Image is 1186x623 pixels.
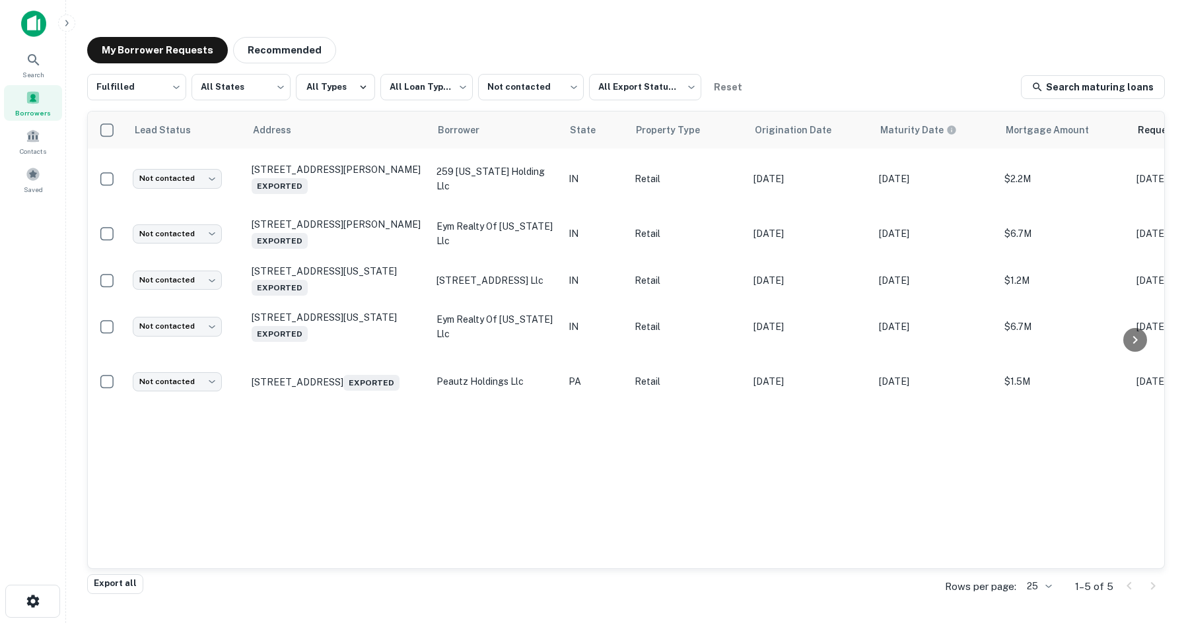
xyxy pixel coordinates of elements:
[252,265,423,296] p: [STREET_ADDRESS][US_STATE]
[380,70,473,104] div: All Loan Types
[753,319,866,334] p: [DATE]
[436,273,555,288] p: [STREET_ADDRESS] llc
[879,172,991,186] p: [DATE]
[4,85,62,121] a: Borrowers
[133,317,222,336] div: Not contacted
[478,70,584,104] div: Not contacted
[24,184,43,195] span: Saved
[4,47,62,82] a: Search
[569,273,621,288] p: IN
[4,123,62,159] a: Contacts
[134,122,208,138] span: Lead Status
[747,112,872,148] th: Origination Date
[192,70,291,104] div: All States
[1004,273,1123,288] p: $1.2M
[880,123,957,137] div: Maturity dates displayed may be estimated. Please contact the lender for the most accurate maturi...
[436,312,555,341] p: eym realty of [US_STATE] llc
[569,172,621,186] p: IN
[438,122,497,138] span: Borrower
[755,122,849,138] span: Origination Date
[635,226,740,241] p: Retail
[753,374,866,389] p: [DATE]
[436,219,555,248] p: eym realty of [US_STATE] llc
[1004,319,1123,334] p: $6.7M
[589,70,701,104] div: All Export Statuses
[635,273,740,288] p: Retail
[636,122,717,138] span: Property Type
[1004,172,1123,186] p: $2.2M
[20,146,46,156] span: Contacts
[133,372,222,391] div: Not contacted
[233,37,336,63] button: Recommended
[880,123,974,137] span: Maturity dates displayed may be estimated. Please contact the lender for the most accurate maturi...
[15,108,51,118] span: Borrowers
[436,374,555,389] p: peautz holdings llc
[87,37,228,63] button: My Borrower Requests
[1004,226,1123,241] p: $6.7M
[1022,577,1054,596] div: 25
[133,271,222,290] div: Not contacted
[569,226,621,241] p: IN
[430,112,562,148] th: Borrower
[252,311,423,342] p: [STREET_ADDRESS][US_STATE]
[880,123,944,137] h6: Maturity Date
[635,319,740,334] p: Retail
[21,11,46,37] img: capitalize-icon.png
[879,319,991,334] p: [DATE]
[4,162,62,197] a: Saved
[635,172,740,186] p: Retail
[879,273,991,288] p: [DATE]
[1006,122,1106,138] span: Mortgage Amount
[879,374,991,389] p: [DATE]
[252,233,308,249] span: Exported
[872,112,998,148] th: Maturity dates displayed may be estimated. Please contact the lender for the most accurate maturi...
[245,112,430,148] th: Address
[998,112,1130,148] th: Mortgage Amount
[126,112,245,148] th: Lead Status
[252,218,423,249] p: [STREET_ADDRESS][PERSON_NAME]
[562,112,628,148] th: State
[1120,517,1186,581] iframe: Chat Widget
[343,375,400,391] span: Exported
[753,226,866,241] p: [DATE]
[569,374,621,389] p: PA
[252,372,423,391] p: [STREET_ADDRESS]
[436,164,555,193] p: 259 [US_STATE] holding llc
[635,374,740,389] p: Retail
[296,74,375,100] button: All Types
[87,574,143,594] button: Export all
[87,70,186,104] div: Fulfilled
[1075,579,1113,595] p: 1–5 of 5
[628,112,747,148] th: Property Type
[945,579,1016,595] p: Rows per page:
[253,122,308,138] span: Address
[252,280,308,296] span: Exported
[753,172,866,186] p: [DATE]
[252,178,308,194] span: Exported
[133,224,222,244] div: Not contacted
[252,164,423,194] p: [STREET_ADDRESS][PERSON_NAME]
[879,226,991,241] p: [DATE]
[569,319,621,334] p: IN
[753,273,866,288] p: [DATE]
[570,122,613,138] span: State
[1004,374,1123,389] p: $1.5M
[22,69,44,80] span: Search
[707,74,749,100] button: Reset
[133,169,222,188] div: Not contacted
[252,326,308,342] span: Exported
[1021,75,1165,99] a: Search maturing loans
